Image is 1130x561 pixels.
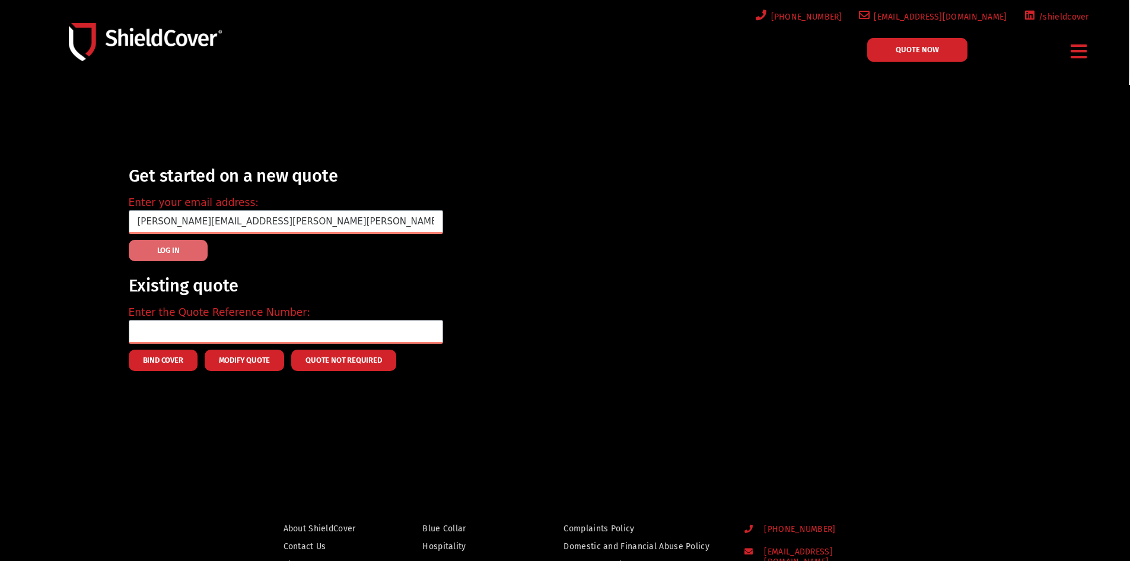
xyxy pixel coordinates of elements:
[564,521,634,536] span: Complaints Policy
[422,539,513,554] a: Hospitality
[422,539,466,554] span: Hospitality
[129,350,198,371] button: Bind Cover
[205,350,285,371] button: Modify Quote
[284,539,372,554] a: Contact Us
[157,249,180,252] span: LOG IN
[755,525,835,535] span: [PHONE_NUMBER]
[896,46,939,53] span: QUOTE NOW
[284,539,326,554] span: Contact Us
[129,210,443,234] input: Email
[291,350,396,371] button: Quote Not Required
[69,23,222,61] img: Shield-Cover-Underwriting-Australia-logo-full
[1034,9,1089,24] span: /shieldcover
[305,359,381,362] span: Quote Not Required
[219,359,270,362] span: Modify Quote
[564,539,709,554] span: Domestic and Financial Abuse Policy
[129,277,443,296] h2: Existing quote
[753,9,842,24] a: [PHONE_NUMBER]
[422,521,466,536] span: Blue Collar
[1021,9,1089,24] a: /shieldcover
[564,539,721,554] a: Domestic and Financial Abuse Policy
[867,38,967,62] a: QUOTE NOW
[422,521,513,536] a: Blue Collar
[564,521,721,536] a: Complaints Policy
[143,359,183,362] span: Bind Cover
[870,9,1007,24] span: [EMAIL_ADDRESS][DOMAIN_NAME]
[129,167,443,186] h2: Get started on a new quote
[1067,37,1092,65] div: Menu Toggle
[129,195,259,211] label: Enter your email address:
[744,525,890,535] a: [PHONE_NUMBER]
[129,305,310,321] label: Enter the Quote Reference Number:
[284,521,356,536] span: About ShieldCover
[857,9,1007,24] a: [EMAIL_ADDRESS][DOMAIN_NAME]
[767,9,842,24] span: [PHONE_NUMBER]
[284,521,372,536] a: About ShieldCover
[129,240,208,261] button: LOG IN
